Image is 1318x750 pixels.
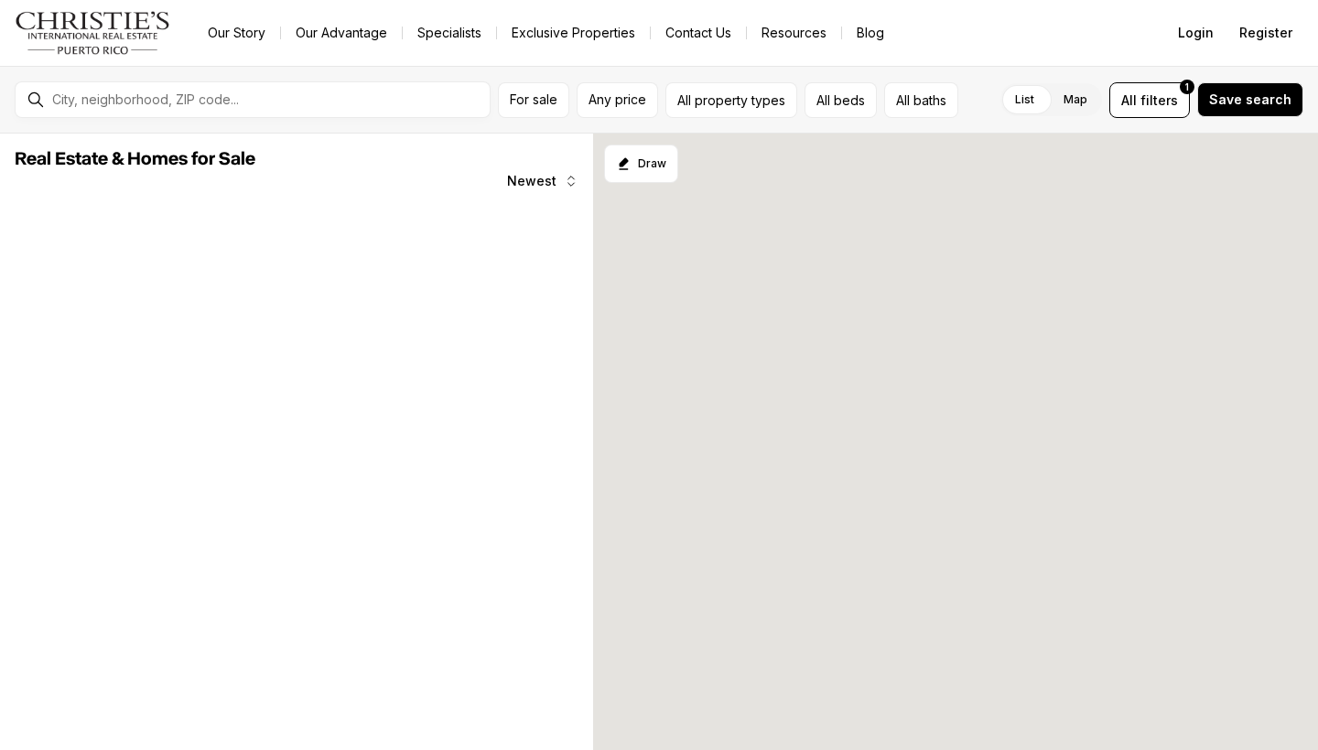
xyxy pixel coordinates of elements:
[15,150,255,168] span: Real Estate & Homes for Sale
[1228,15,1303,51] button: Register
[589,92,646,107] span: Any price
[884,82,958,118] button: All baths
[1167,15,1225,51] button: Login
[1121,91,1137,110] span: All
[510,92,557,107] span: For sale
[747,20,841,46] a: Resources
[805,82,877,118] button: All beds
[1185,80,1189,94] span: 1
[496,163,589,199] button: Newest
[1049,83,1102,116] label: Map
[193,20,280,46] a: Our Story
[651,20,746,46] button: Contact Us
[281,20,402,46] a: Our Advantage
[1178,26,1214,40] span: Login
[1197,82,1303,117] button: Save search
[507,174,556,188] span: Newest
[1209,92,1291,107] span: Save search
[1109,82,1190,118] button: Allfilters1
[498,82,569,118] button: For sale
[604,145,678,183] button: Start drawing
[665,82,797,118] button: All property types
[403,20,496,46] a: Specialists
[1000,83,1049,116] label: List
[577,82,658,118] button: Any price
[1140,91,1178,110] span: filters
[15,11,171,55] img: logo
[842,20,899,46] a: Blog
[497,20,650,46] a: Exclusive Properties
[1239,26,1292,40] span: Register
